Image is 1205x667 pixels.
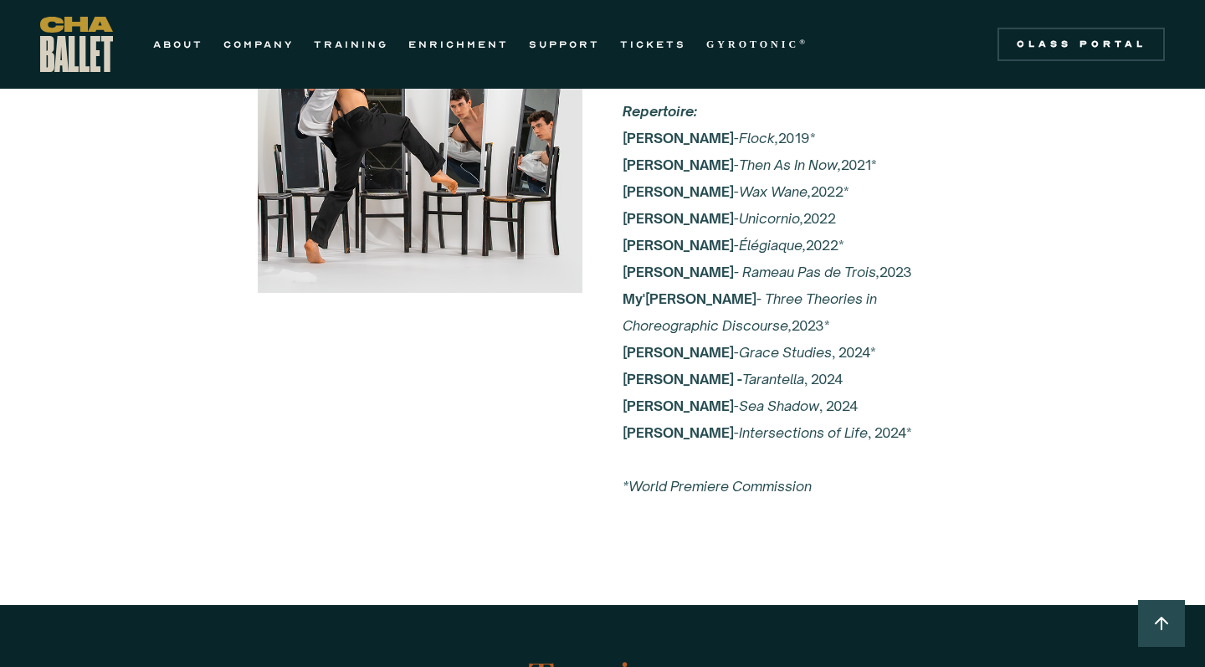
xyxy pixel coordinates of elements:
em: Élégiaque, [739,237,806,254]
strong: My'[PERSON_NAME] [623,290,756,307]
strong: GYROTONIC [706,38,799,50]
a: GYROTONIC® [706,34,808,54]
p: - 2019* - 2021* - 2022* - 2022 - 2022* ‍ 2023 ‍ 2023* ‍ - , 2024* , 2024 - , 2024 - , 2024* [623,98,947,500]
strong: [PERSON_NAME] [623,398,734,414]
a: SUPPORT [529,34,600,54]
a: Class Portal [997,28,1165,61]
strong: [PERSON_NAME] [623,344,734,361]
em: *World Premiere Commission [623,478,812,495]
em: - Rameau Pas de Trois, [734,264,879,280]
em: Then As In Now, [739,156,841,173]
em: Grace Studies [739,344,832,361]
sup: ® [799,38,808,46]
a: ABOUT [153,34,203,54]
a: TICKETS [620,34,686,54]
strong: [PERSON_NAME] [623,156,734,173]
strong: [PERSON_NAME] - [623,371,742,387]
div: Class Portal [1008,38,1155,51]
em: Unicornio, [739,210,803,227]
em: Wax Wane, [739,183,811,200]
a: TRAINING [314,34,388,54]
a: home [40,17,113,72]
a: ENRICHMENT [408,34,509,54]
em: Repertoire: [623,103,697,120]
strong: [PERSON_NAME] [623,264,734,280]
a: COMPANY [223,34,294,54]
strong: [PERSON_NAME] [623,103,734,146]
strong: [PERSON_NAME] [623,237,734,254]
strong: [PERSON_NAME] [623,183,734,200]
em: Sea Shadow [739,398,819,414]
strong: [PERSON_NAME] [623,424,734,441]
strong: [PERSON_NAME] [623,210,734,227]
em: Flock, [739,130,778,146]
em: Tarantella [742,371,804,387]
em: Intersections of Life [739,424,868,441]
